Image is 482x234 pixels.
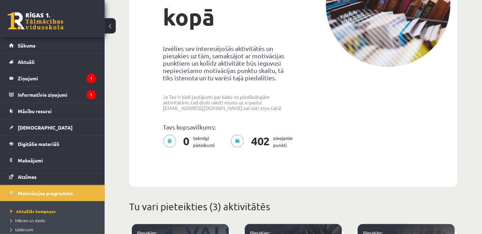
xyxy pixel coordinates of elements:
[10,217,98,224] a: Mācies un ziedo
[9,185,96,201] a: Motivācijas programma
[10,227,33,232] span: Uzdevumi
[9,136,96,152] a: Digitālie materiāli
[10,218,45,223] span: Mācies un ziedo
[18,190,73,196] span: Motivācijas programma
[18,42,36,49] span: Sākums
[163,94,288,111] p: Ja Tev ir kādi jautājumi par kādu no piedāvātajām aktivitātēm, tad droši raksti mums uz e-pastu: ...
[248,135,273,149] span: 402
[18,124,73,131] span: [DEMOGRAPHIC_DATA]
[129,199,458,214] p: Tu vari pieteikties (3) aktivitātēs
[18,141,59,147] span: Digitālie materiāli
[9,169,96,185] a: Atzīmes
[18,87,96,103] legend: Informatīvie ziņojumi
[18,70,96,86] legend: Ziņojumi
[8,12,63,30] a: Rīgas 1. Tālmācības vidusskola
[18,152,96,168] legend: Maksājumi
[231,135,297,149] p: pieejamie punkti
[9,70,96,86] a: Ziņojumi1
[9,54,96,70] a: Aktuāli
[9,103,96,119] a: Mācību resursi
[18,174,37,180] span: Atzīmes
[18,108,52,114] span: Mācību resursi
[163,123,288,131] p: Tavs kopsavilkums:
[10,226,98,233] a: Uzdevumi
[9,87,96,103] a: Informatīvie ziņojumi1
[163,45,288,81] p: Izvēlies sev interesējošās aktivitātēs un piesakies uz tām, samaksājot ar motivācijas punktiem un...
[10,208,98,214] a: Aktuālās kampaņas
[180,135,193,149] span: 0
[9,37,96,53] a: Sākums
[86,74,96,83] i: 1
[9,152,96,168] a: Maksājumi
[163,135,219,149] p: Sekmīgi pieteikumi
[18,59,35,65] span: Aktuāli
[9,119,96,136] a: [DEMOGRAPHIC_DATA]
[86,90,96,100] i: 1
[10,209,56,214] span: Aktuālās kampaņas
